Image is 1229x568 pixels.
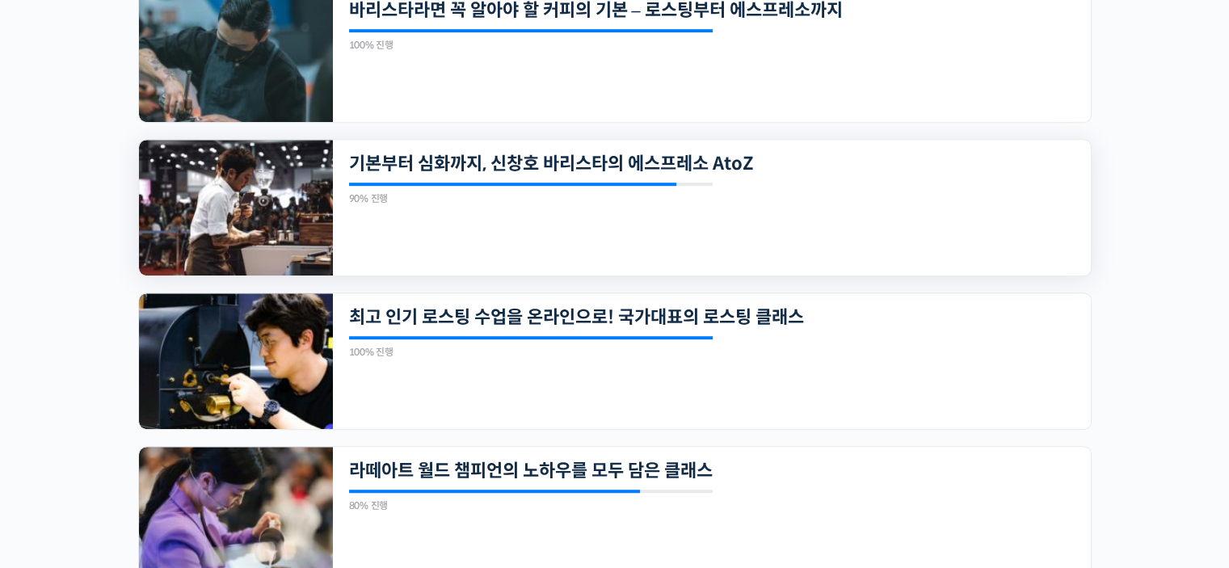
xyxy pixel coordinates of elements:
a: 설정 [208,434,310,474]
span: 대화 [148,459,167,472]
div: 100% 진행 [349,347,713,357]
a: 대화 [107,434,208,474]
a: 라떼아트 월드 챔피언의 노하우를 모두 담은 클래스 [349,460,929,482]
span: 홈 [51,458,61,471]
a: 홈 [5,434,107,474]
div: 90% 진행 [349,194,713,204]
a: 최고 인기 로스팅 수업을 온라인으로! 국가대표의 로스팅 클래스 [349,306,929,328]
span: 설정 [250,458,269,471]
div: 100% 진행 [349,40,713,50]
a: 기본부터 심화까지, 신창호 바리스타의 에스프레소 AtoZ [349,153,929,175]
div: 80% 진행 [349,501,713,511]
